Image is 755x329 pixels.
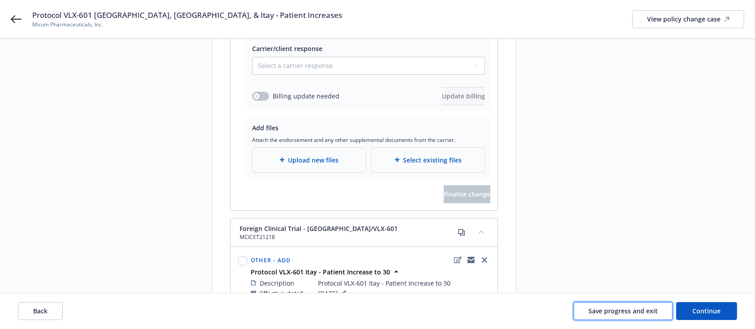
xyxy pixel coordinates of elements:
[452,255,463,265] a: edit
[240,224,398,233] span: Foreign Clinical Trial - [GEOGRAPHIC_DATA]/VLX-601
[252,44,322,53] span: Carrier/client response
[32,21,342,29] span: Mirum Pharmaceuticals, Inc.
[252,147,366,173] div: Upload new files
[466,255,476,265] a: copyLogging
[479,255,490,265] a: close
[371,147,485,173] div: Select existing files
[252,136,485,144] span: Attach the endorsement and any other supplemental documents from the carrier.
[442,87,485,105] button: Update billing
[676,302,737,320] button: Continue
[574,302,673,320] button: Save progress and exit
[442,92,485,100] span: Update billing
[273,91,339,101] span: Billing update needed
[403,155,462,165] span: Select existing files
[693,307,721,315] span: Continue
[252,124,279,132] span: Add files
[260,289,304,298] span: Effective date*
[33,307,47,315] span: Back
[251,268,390,276] strong: Protocol VLX-601 Itay - Patient Increase to 30
[18,302,63,320] button: Back
[318,288,349,299] span: [DATE]
[456,227,467,238] a: copy
[444,185,490,203] span: Finalize change
[260,278,294,288] span: Description
[444,190,490,198] span: Finalize change
[251,256,291,264] span: Other - Add
[288,155,339,165] span: Upload new files
[240,233,398,241] span: MCICET21218
[32,10,342,21] span: Protocol VLX-601 [GEOGRAPHIC_DATA], [GEOGRAPHIC_DATA], & Itay - Patient Increases
[231,218,498,247] div: Foreign Clinical Trial - [GEOGRAPHIC_DATA]/VLX-601MCICET21218copycollapse content
[318,278,450,288] span: Protocol VLX-601 Itay - Patient Increase to 30
[588,307,658,315] span: Save progress and exit
[647,11,729,28] div: View policy change case
[474,225,489,239] button: collapse content
[632,10,744,28] a: View policy change case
